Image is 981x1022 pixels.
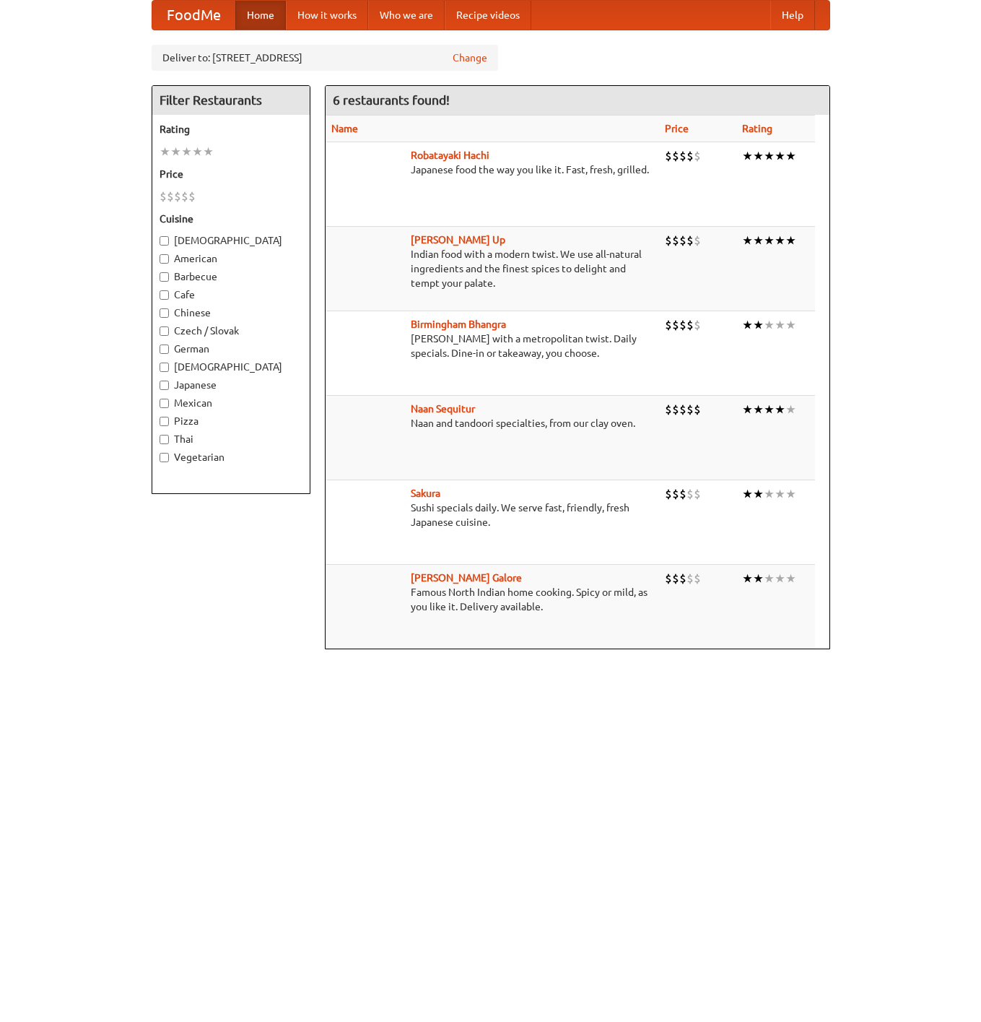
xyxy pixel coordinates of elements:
[742,486,753,502] li: ★
[160,399,169,408] input: Mexican
[445,1,531,30] a: Recipe videos
[331,501,654,529] p: Sushi specials daily. We serve fast, friendly, fresh Japanese cuisine.
[785,148,796,164] li: ★
[160,450,302,464] label: Vegetarian
[160,254,169,264] input: American
[686,317,694,333] li: $
[764,148,775,164] li: ★
[785,486,796,502] li: ★
[686,233,694,248] li: $
[331,416,654,430] p: Naan and tandoori specialties, from our clay oven.
[160,453,169,462] input: Vegetarian
[764,402,775,417] li: ★
[672,148,679,164] li: $
[686,571,694,586] li: $
[160,378,302,392] label: Japanese
[192,144,203,160] li: ★
[665,148,672,164] li: $
[785,317,796,333] li: ★
[160,308,169,318] input: Chinese
[742,402,753,417] li: ★
[331,402,404,474] img: naansequitur.jpg
[665,402,672,417] li: $
[764,486,775,502] li: ★
[753,571,764,586] li: ★
[331,332,654,360] p: [PERSON_NAME] with a metropolitan twist. Daily specials. Dine-in or takeaway, you choose.
[785,402,796,417] li: ★
[753,486,764,502] li: ★
[686,402,694,417] li: $
[160,189,167,204] li: $
[160,287,302,302] label: Cafe
[181,144,192,160] li: ★
[411,150,489,161] a: Robatayaki Hachi
[411,403,475,415] a: Naan Sequitur
[331,148,404,220] img: robatayaki.jpg
[160,251,302,266] label: American
[160,326,169,336] input: Czech / Slovak
[160,122,302,137] h5: Rating
[160,342,302,356] label: German
[152,45,498,71] div: Deliver to: [STREET_ADDRESS]
[411,572,522,584] b: [PERSON_NAME] Galore
[775,402,785,417] li: ★
[672,317,679,333] li: $
[770,1,815,30] a: Help
[203,144,214,160] li: ★
[694,148,701,164] li: $
[665,571,672,586] li: $
[775,571,785,586] li: ★
[160,306,302,320] label: Chinese
[331,163,654,177] p: Japanese food the way you like it. Fast, fresh, grilled.
[160,360,302,374] label: [DEMOGRAPHIC_DATA]
[152,86,310,115] h4: Filter Restaurants
[160,381,169,390] input: Japanese
[160,396,302,410] label: Mexican
[694,233,701,248] li: $
[672,233,679,248] li: $
[333,93,450,107] ng-pluralize: 6 restaurants found!
[331,233,404,305] img: curryup.jpg
[235,1,286,30] a: Home
[742,123,772,134] a: Rating
[742,317,753,333] li: ★
[775,486,785,502] li: ★
[411,488,440,499] a: Sakura
[160,167,302,181] h5: Price
[775,233,785,248] li: ★
[152,1,235,30] a: FoodMe
[672,402,679,417] li: $
[411,234,505,246] a: [PERSON_NAME] Up
[331,585,654,614] p: Famous North Indian home cooking. Spicy or mild, as you like it. Delivery available.
[665,233,672,248] li: $
[742,148,753,164] li: ★
[764,233,775,248] li: ★
[753,317,764,333] li: ★
[160,144,170,160] li: ★
[672,571,679,586] li: $
[679,486,686,502] li: $
[160,435,169,444] input: Thai
[160,236,169,246] input: [DEMOGRAPHIC_DATA]
[188,189,196,204] li: $
[160,212,302,226] h5: Cuisine
[753,233,764,248] li: ★
[160,432,302,446] label: Thai
[775,148,785,164] li: ★
[411,319,506,330] a: Birmingham Bhangra
[286,1,368,30] a: How it works
[160,324,302,338] label: Czech / Slovak
[160,290,169,300] input: Cafe
[174,189,181,204] li: $
[453,51,487,65] a: Change
[331,486,404,558] img: sakura.jpg
[753,402,764,417] li: ★
[679,402,686,417] li: $
[167,189,174,204] li: $
[160,269,302,284] label: Barbecue
[331,247,654,290] p: Indian food with a modern twist. We use all-natural ingredients and the finest spices to delight ...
